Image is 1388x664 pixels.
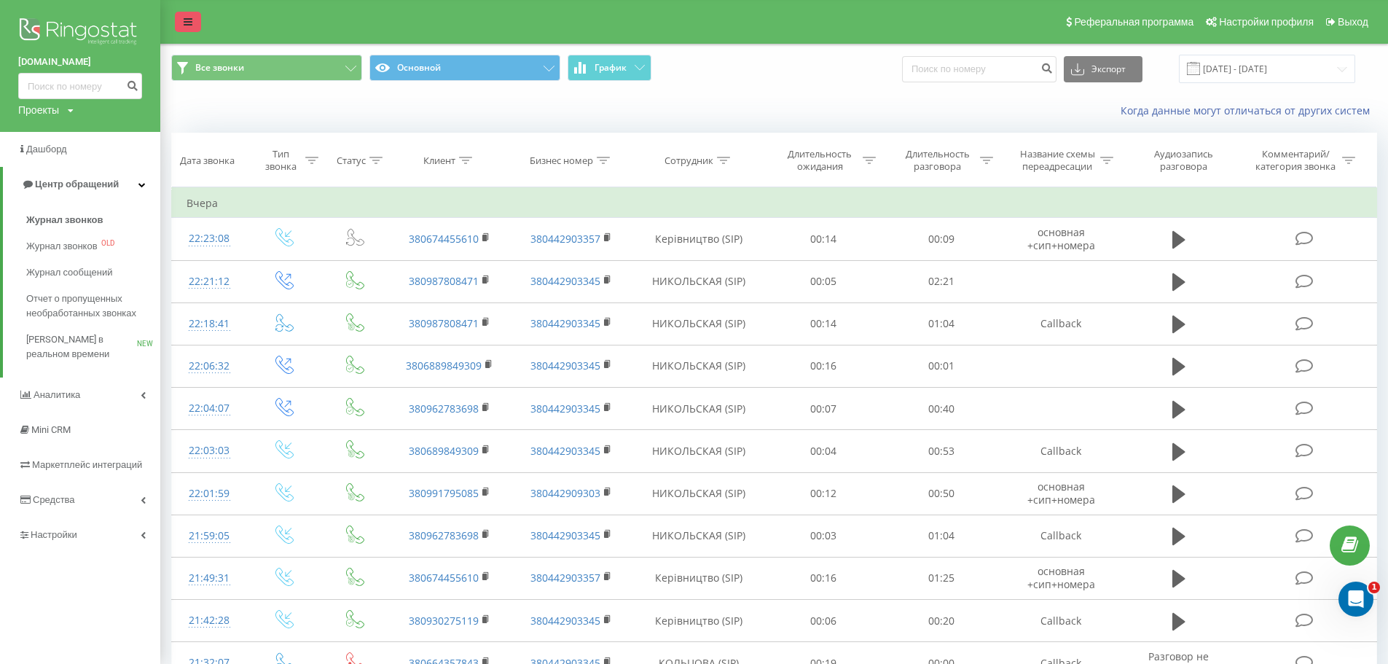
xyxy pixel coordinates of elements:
[632,260,764,302] td: НИКОЛЬСКАЯ (SIP)
[764,515,882,557] td: 00:03
[530,571,600,585] a: 380442903357
[26,327,160,367] a: [PERSON_NAME] в реальном времениNEW
[337,155,366,167] div: Статус
[1000,557,1122,599] td: основная +сип+номера
[26,259,160,286] a: Журнал сообщений
[632,515,764,557] td: НИКОЛЬСКАЯ (SIP)
[1000,472,1122,515] td: основная +сип+номера
[26,292,153,321] span: Отчет о пропущенных необработанных звонках
[409,402,479,415] a: 380962783698
[26,233,160,259] a: Журнал звонковOLD
[423,155,455,167] div: Клиент
[26,265,112,280] span: Журнал сообщений
[187,480,232,508] div: 22:01:59
[1368,582,1380,593] span: 1
[1136,148,1231,173] div: Аудиозапись разговора
[764,600,882,642] td: 00:06
[568,55,651,81] button: График
[35,179,119,190] span: Центр обращений
[187,437,232,465] div: 22:03:03
[26,286,160,327] a: Отчет о пропущенных необработанных звонках
[409,614,479,628] a: 380930275119
[632,472,764,515] td: НИКОЛЬСКАЯ (SIP)
[1219,16,1314,28] span: Настройки профиля
[18,15,142,51] img: Ringostat logo
[530,316,600,330] a: 380442903345
[882,557,1000,599] td: 01:25
[764,472,882,515] td: 00:12
[171,55,362,81] button: Все звонки
[34,389,80,400] span: Аналитика
[882,472,1000,515] td: 00:50
[369,55,560,81] button: Основной
[530,614,600,628] a: 380442903345
[764,260,882,302] td: 00:05
[530,528,600,542] a: 380442903345
[187,522,232,550] div: 21:59:05
[781,148,859,173] div: Длительность ожидания
[1000,302,1122,345] td: Callback
[764,430,882,472] td: 00:04
[32,459,142,470] span: Маркетплейс интеграций
[632,388,764,430] td: НИКОЛЬСКАЯ (SIP)
[1338,582,1373,617] iframe: Intercom live chat
[406,359,482,372] a: 3806889849309
[187,394,232,423] div: 22:04:07
[632,345,764,387] td: НИКОЛЬСКАЯ (SIP)
[764,345,882,387] td: 00:16
[172,189,1377,218] td: Вчера
[180,155,235,167] div: Дата звонка
[530,402,600,415] a: 380442903345
[1253,148,1338,173] div: Комментарий/категория звонка
[1019,148,1097,173] div: Название схемы переадресации
[409,274,479,288] a: 380987808471
[764,557,882,599] td: 00:16
[26,213,103,227] span: Журнал звонков
[882,345,1000,387] td: 00:01
[26,239,98,254] span: Журнал звонков
[187,352,232,380] div: 22:06:32
[530,232,600,246] a: 380442903357
[31,529,77,540] span: Настройки
[664,155,713,167] div: Сотрудник
[187,310,232,338] div: 22:18:41
[882,260,1000,302] td: 02:21
[632,557,764,599] td: Керівництво (SIP)
[882,600,1000,642] td: 00:20
[33,494,75,505] span: Средства
[1074,16,1193,28] span: Реферальная программа
[632,218,764,260] td: Керівництво (SIP)
[1000,430,1122,472] td: Callback
[1064,56,1142,82] button: Экспорт
[409,444,479,458] a: 380689849309
[18,73,142,99] input: Поиск по номеру
[530,359,600,372] a: 380442903345
[902,56,1056,82] input: Поиск по номеру
[31,424,71,435] span: Mini CRM
[1000,218,1122,260] td: основная +сип+номера
[409,571,479,585] a: 380674455610
[882,302,1000,345] td: 01:04
[187,267,232,296] div: 22:21:12
[18,103,59,117] div: Проекты
[18,55,142,69] a: [DOMAIN_NAME]
[260,148,302,173] div: Тип звонка
[882,430,1000,472] td: 00:53
[26,332,137,362] span: [PERSON_NAME] в реальном времени
[530,274,600,288] a: 380442903345
[764,218,882,260] td: 00:14
[632,600,764,642] td: Керівництво (SIP)
[882,218,1000,260] td: 00:09
[1000,600,1122,642] td: Callback
[409,316,479,330] a: 380987808471
[26,207,160,233] a: Журнал звонков
[187,224,232,253] div: 22:23:08
[530,155,593,167] div: Бизнес номер
[1000,515,1122,557] td: Callback
[187,606,232,635] div: 21:42:28
[632,302,764,345] td: НИКОЛЬСКАЯ (SIP)
[187,564,232,593] div: 21:49:31
[882,388,1000,430] td: 00:40
[530,486,600,500] a: 380442909303
[1121,103,1377,117] a: Когда данные могут отличаться от других систем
